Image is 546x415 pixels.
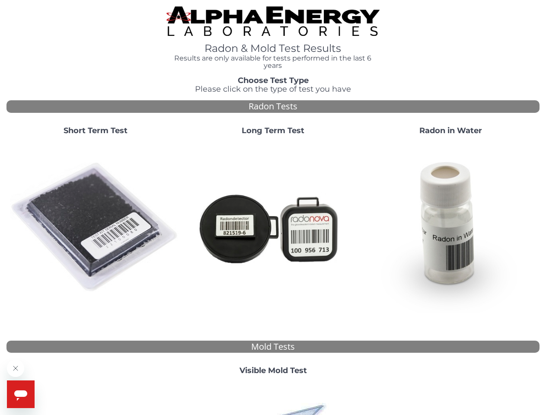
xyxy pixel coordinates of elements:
[64,126,128,135] strong: Short Term Test
[7,380,35,408] iframe: Button to launch messaging window
[166,6,380,36] img: TightCrop.jpg
[166,43,380,54] h1: Radon & Mold Test Results
[365,142,536,313] img: RadoninWater.jpg
[195,84,351,94] span: Please click on the type of test you have
[10,142,181,313] img: ShortTerm.jpg
[188,142,358,313] img: Radtrak2vsRadtrak3.jpg
[5,6,19,13] span: Help
[6,100,540,113] div: Radon Tests
[239,366,307,375] strong: Visible Mold Test
[242,126,304,135] strong: Long Term Test
[238,76,309,85] strong: Choose Test Type
[419,126,482,135] strong: Radon in Water
[6,341,540,353] div: Mold Tests
[7,360,24,377] iframe: Close message
[166,54,380,70] h4: Results are only available for tests performed in the last 6 years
